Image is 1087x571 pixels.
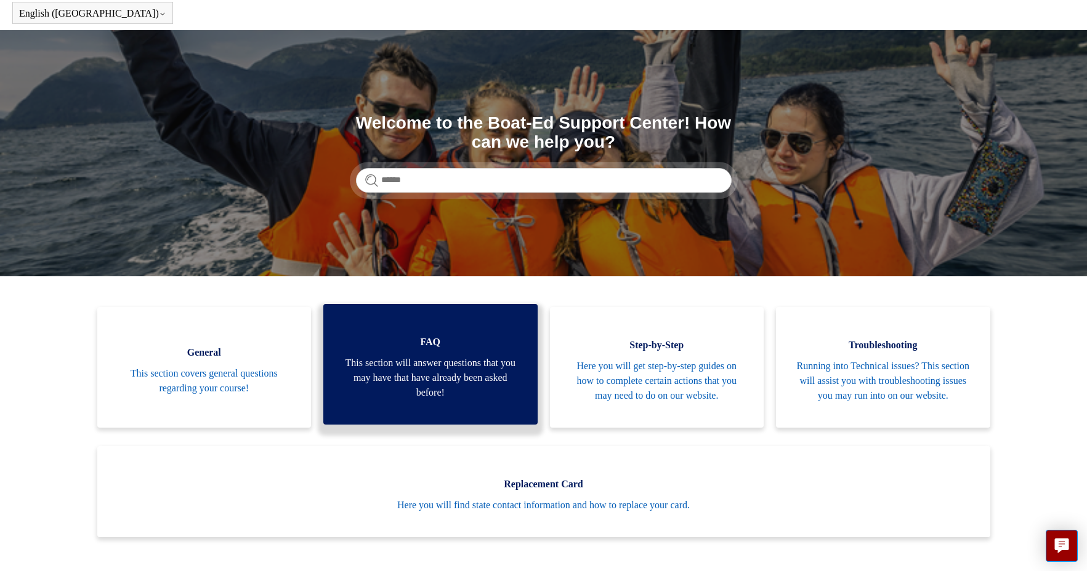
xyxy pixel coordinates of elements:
button: Live chat [1046,530,1078,562]
span: This section will answer questions that you may have that have already been asked before! [342,356,519,400]
a: Troubleshooting Running into Technical issues? This section will assist you with troubleshooting ... [776,307,990,428]
a: Replacement Card Here you will find state contact information and how to replace your card. [97,446,990,537]
button: English ([GEOGRAPHIC_DATA]) [19,8,166,19]
span: Replacement Card [116,477,972,492]
span: Step-by-Step [568,338,746,353]
span: This section covers general questions regarding your course! [116,366,293,396]
span: General [116,345,293,360]
a: General This section covers general questions regarding your course! [97,307,312,428]
a: Step-by-Step Here you will get step-by-step guides on how to complete certain actions that you ma... [550,307,764,428]
span: Here you will get step-by-step guides on how to complete certain actions that you may need to do ... [568,359,746,403]
span: Running into Technical issues? This section will assist you with troubleshooting issues you may r... [794,359,972,403]
h1: Welcome to the Boat-Ed Support Center! How can we help you? [356,114,732,152]
a: FAQ This section will answer questions that you may have that have already been asked before! [323,304,538,425]
span: Troubleshooting [794,338,972,353]
span: FAQ [342,335,519,349]
input: Search [356,168,732,193]
span: Here you will find state contact information and how to replace your card. [116,498,972,513]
